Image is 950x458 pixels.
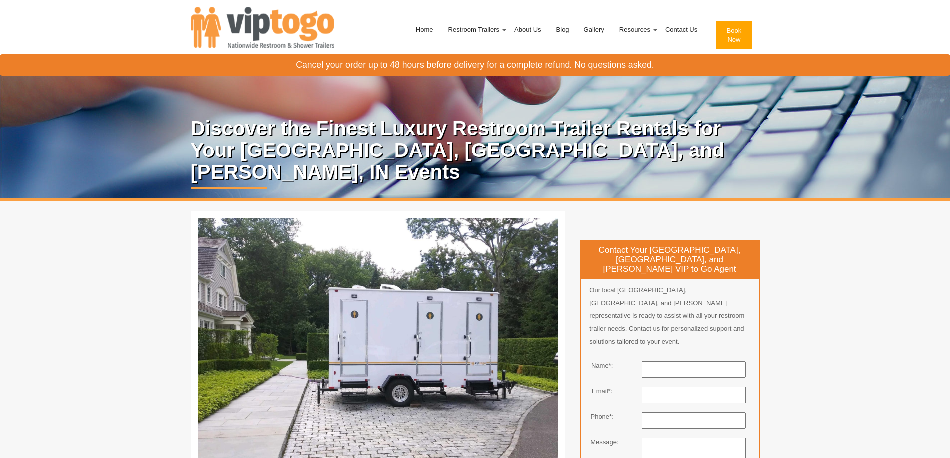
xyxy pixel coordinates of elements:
[573,412,622,422] div: Phone*:
[658,4,705,56] a: Contact Us
[573,361,622,371] div: Name*:
[581,241,759,279] h4: Contact Your [GEOGRAPHIC_DATA], [GEOGRAPHIC_DATA], and [PERSON_NAME] VIP to Go Agent
[191,117,760,183] p: Discover the Finest Luxury Restroom Trailer Rentals for Your [GEOGRAPHIC_DATA], [GEOGRAPHIC_DATA]...
[581,284,759,348] p: Our local [GEOGRAPHIC_DATA], [GEOGRAPHIC_DATA], and [PERSON_NAME] representative is ready to assi...
[573,438,622,447] div: Message:
[507,4,548,56] a: About Us
[549,4,576,56] a: Blog
[576,4,612,56] a: Gallery
[612,4,658,56] a: Resources
[716,21,752,49] button: Book Now
[408,4,441,56] a: Home
[441,4,507,56] a: Restroom Trailers
[573,387,622,396] div: Email*:
[191,7,334,48] img: VIPTOGO
[705,4,759,71] a: Book Now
